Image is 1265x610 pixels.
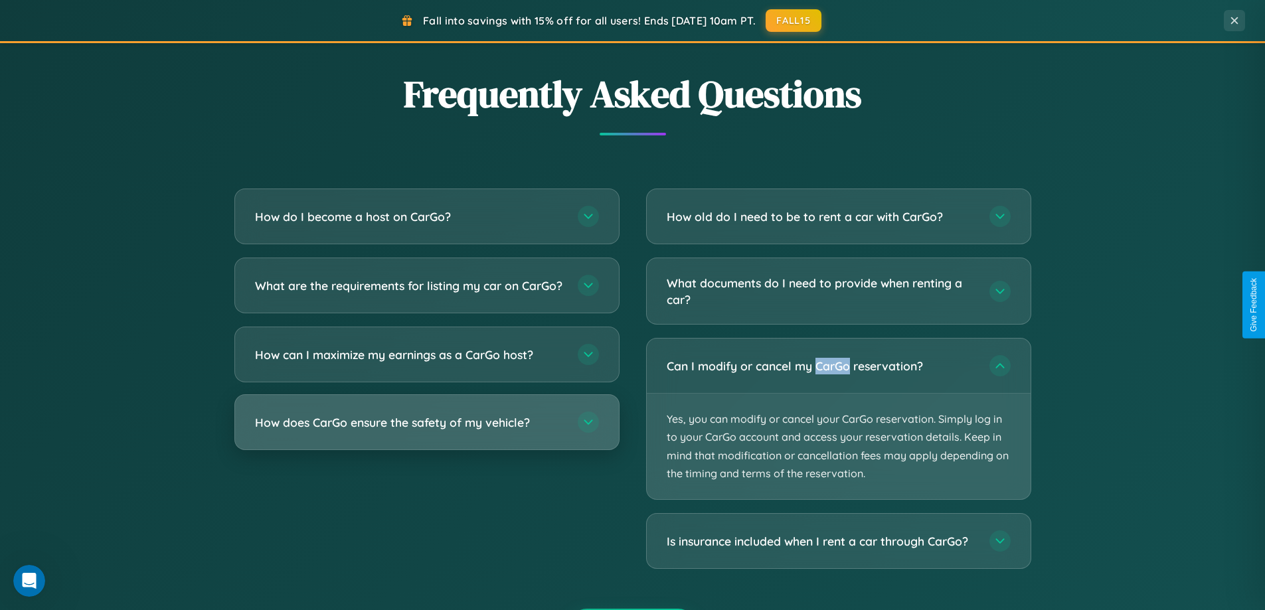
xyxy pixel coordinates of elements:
h3: How does CarGo ensure the safety of my vehicle? [255,414,564,431]
h3: What are the requirements for listing my car on CarGo? [255,277,564,294]
h3: How do I become a host on CarGo? [255,208,564,225]
h3: How can I maximize my earnings as a CarGo host? [255,346,564,363]
span: Fall into savings with 15% off for all users! Ends [DATE] 10am PT. [423,14,756,27]
div: Give Feedback [1249,278,1258,332]
h3: How old do I need to be to rent a car with CarGo? [667,208,976,225]
h3: What documents do I need to provide when renting a car? [667,275,976,307]
h2: Frequently Asked Questions [234,68,1031,119]
h3: Can I modify or cancel my CarGo reservation? [667,358,976,374]
p: Yes, you can modify or cancel your CarGo reservation. Simply log in to your CarGo account and acc... [647,394,1031,499]
button: FALL15 [766,9,821,32]
iframe: Intercom live chat [13,565,45,597]
h3: Is insurance included when I rent a car through CarGo? [667,533,976,550]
